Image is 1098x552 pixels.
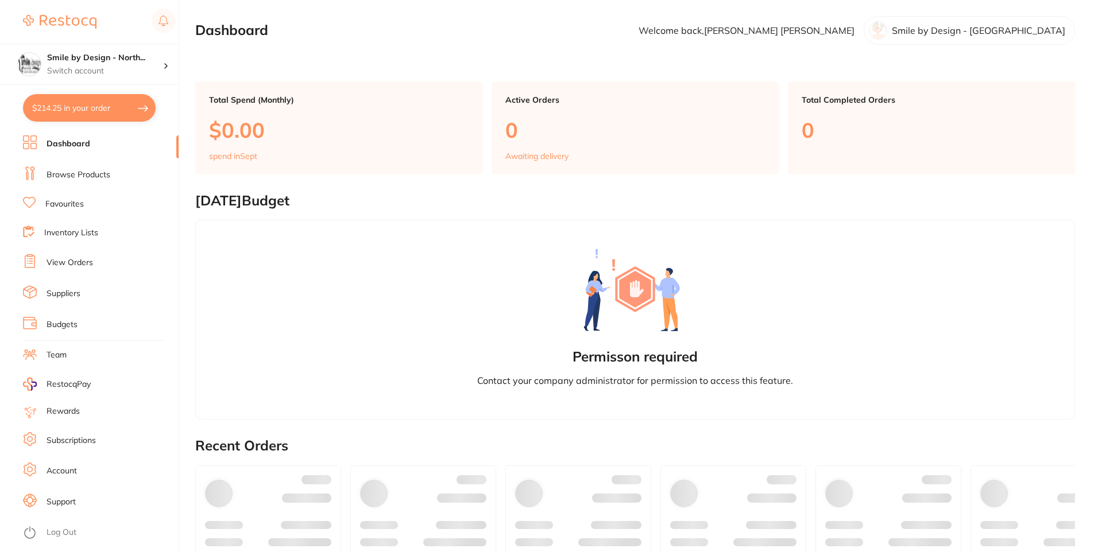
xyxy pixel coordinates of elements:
h2: [DATE] Budget [195,193,1075,209]
p: Total Completed Orders [802,95,1061,104]
p: Smile by Design - [GEOGRAPHIC_DATA] [892,25,1065,36]
p: $0.00 [209,118,469,142]
a: Restocq Logo [23,9,96,35]
img: RestocqPay [23,378,37,391]
span: RestocqPay [47,379,91,390]
a: Rewards [47,406,80,417]
p: spend in Sept [209,151,257,161]
a: Total Completed Orders0 [788,81,1075,174]
a: Browse Products [47,169,110,181]
h2: Recent Orders [195,438,1075,454]
a: Favourites [45,199,84,210]
a: Total Spend (Monthly)$0.00spend inSept [195,81,482,174]
p: 0 [802,118,1061,142]
p: Welcome back, [PERSON_NAME] [PERSON_NAME] [639,25,855,36]
a: Inventory Lists [44,227,98,239]
p: 0 [505,118,765,142]
p: Total Spend (Monthly) [209,95,469,104]
img: Smile by Design - North Sydney [18,53,41,76]
a: Team [47,349,67,361]
p: Contact your company administrator for permission to access this feature. [477,374,793,387]
button: Log Out [23,524,175,542]
h4: Smile by Design - North Sydney [47,52,163,64]
a: View Orders [47,257,93,269]
a: Log Out [47,527,76,538]
button: $214.25 in your order [23,94,156,122]
p: Switch account [47,65,163,77]
a: Suppliers [47,288,80,300]
a: Dashboard [47,138,90,150]
a: RestocqPay [23,378,91,391]
p: Awaiting delivery [505,151,569,161]
img: Restocq Logo [23,15,96,29]
a: Budgets [47,319,78,331]
a: Account [47,465,77,477]
h2: Permisson required [573,349,698,365]
a: Active Orders0Awaiting delivery [492,81,779,174]
a: Support [47,496,76,508]
p: Active Orders [505,95,765,104]
a: Subscriptions [47,435,96,446]
h2: Dashboard [195,22,268,38]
